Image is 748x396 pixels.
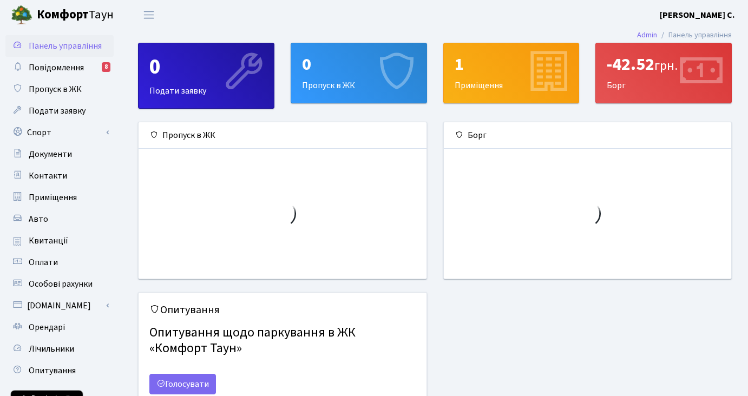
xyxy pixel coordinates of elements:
a: Подати заявку [5,100,114,122]
a: Контакти [5,165,114,187]
div: 1 [455,54,568,75]
span: Таун [37,6,114,24]
div: Борг [596,43,731,103]
a: Приміщення [5,187,114,208]
a: Авто [5,208,114,230]
div: Подати заявку [139,43,274,108]
a: Квитанції [5,230,114,252]
div: Пропуск в ЖК [291,43,427,103]
span: Повідомлення [29,62,84,74]
a: Повідомлення8 [5,57,114,78]
span: Квитанції [29,235,68,247]
b: Комфорт [37,6,89,23]
button: Переключити навігацію [135,6,162,24]
img: logo.png [11,4,32,26]
a: 0Пропуск в ЖК [291,43,427,103]
div: Борг [444,122,732,149]
a: [PERSON_NAME] С. [660,9,735,22]
span: Подати заявку [29,105,86,117]
span: Опитування [29,365,76,377]
a: Голосувати [149,374,216,394]
span: Пропуск в ЖК [29,83,82,95]
div: 0 [302,54,416,75]
a: Лічильники [5,338,114,360]
a: Документи [5,143,114,165]
h5: Опитування [149,303,416,316]
span: Панель управління [29,40,102,52]
a: 1Приміщення [443,43,580,103]
h4: Опитування щодо паркування в ЖК «Комфорт Таун» [149,321,416,361]
b: [PERSON_NAME] С. [660,9,735,21]
a: Опитування [5,360,114,381]
span: Орендарі [29,321,65,333]
div: Пропуск в ЖК [139,122,427,149]
span: Лічильники [29,343,74,355]
a: 0Подати заявку [138,43,274,109]
nav: breadcrumb [621,24,748,47]
span: Оплати [29,256,58,268]
a: Орендарі [5,316,114,338]
a: Оплати [5,252,114,273]
a: Admin [637,29,657,41]
a: Панель управління [5,35,114,57]
li: Панель управління [657,29,732,41]
div: 0 [149,54,263,80]
a: Спорт [5,122,114,143]
div: 8 [102,62,110,72]
a: Пропуск в ЖК [5,78,114,100]
a: Особові рахунки [5,273,114,295]
span: Особові рахунки [29,278,93,290]
span: Приміщення [29,192,77,203]
span: Контакти [29,170,67,182]
span: Документи [29,148,72,160]
span: грн. [654,56,678,75]
div: -42.52 [607,54,720,75]
a: [DOMAIN_NAME] [5,295,114,316]
div: Приміщення [444,43,579,103]
span: Авто [29,213,48,225]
